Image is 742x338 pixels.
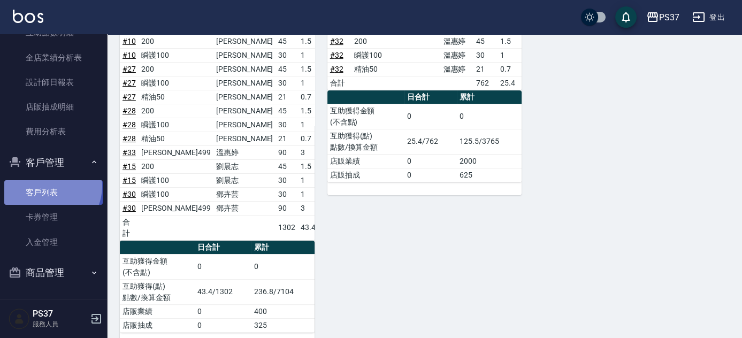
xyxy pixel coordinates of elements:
[4,149,103,176] button: 客戶管理
[351,48,441,62] td: 瞬護100
[276,215,298,240] td: 1302
[4,205,103,229] a: 卡券管理
[195,318,251,332] td: 0
[213,201,276,215] td: 鄧卉芸
[195,279,251,304] td: 43.4/1302
[139,118,213,132] td: 瞬護100
[473,76,498,90] td: 762
[123,79,136,87] a: #27
[659,11,679,24] div: PS37
[213,173,276,187] td: 劉晨志
[213,159,276,173] td: 劉晨志
[120,215,139,240] td: 合計
[139,201,213,215] td: [PERSON_NAME]499
[330,37,343,45] a: #32
[120,241,315,333] table: a dense table
[213,145,276,159] td: 溫惠婷
[195,254,251,279] td: 0
[498,48,522,62] td: 1
[298,187,318,201] td: 1
[4,95,103,119] a: 店販抽成明細
[123,204,136,212] a: #30
[498,34,522,48] td: 1.5
[327,104,405,129] td: 互助獲得金額 (不含點)
[213,132,276,145] td: [PERSON_NAME]
[404,104,457,129] td: 0
[213,90,276,104] td: [PERSON_NAME]
[139,159,213,173] td: 200
[123,51,136,59] a: #10
[473,48,498,62] td: 30
[330,65,343,73] a: #32
[33,319,87,329] p: 服務人員
[139,34,213,48] td: 200
[351,62,441,76] td: 精油50
[327,129,405,154] td: 互助獲得(點) 點數/換算金額
[404,154,457,168] td: 0
[4,70,103,95] a: 設計師日報表
[213,34,276,48] td: [PERSON_NAME]
[298,34,318,48] td: 1.5
[33,309,87,319] h5: PS37
[330,51,343,59] a: #32
[123,106,136,115] a: #28
[298,132,318,145] td: 0.7
[213,118,276,132] td: [PERSON_NAME]
[298,159,318,173] td: 1.5
[351,34,441,48] td: 200
[276,62,298,76] td: 45
[120,254,195,279] td: 互助獲得金額 (不含點)
[9,308,30,329] img: Person
[441,34,474,48] td: 溫惠婷
[276,173,298,187] td: 30
[195,241,251,255] th: 日合計
[457,168,522,182] td: 625
[457,90,522,104] th: 累計
[298,215,318,240] td: 43.4
[498,76,522,90] td: 25.4
[213,187,276,201] td: 鄧卉芸
[473,62,498,76] td: 21
[298,76,318,90] td: 1
[404,129,457,154] td: 25.4/762
[457,104,522,129] td: 0
[195,304,251,318] td: 0
[276,76,298,90] td: 30
[298,145,318,159] td: 3
[213,76,276,90] td: [PERSON_NAME]
[4,230,103,255] a: 入金管理
[251,254,314,279] td: 0
[4,119,103,144] a: 費用分析表
[123,93,136,101] a: #27
[251,279,314,304] td: 236.8/7104
[457,129,522,154] td: 125.5/3765
[404,168,457,182] td: 0
[276,187,298,201] td: 30
[441,62,474,76] td: 溫惠婷
[276,132,298,145] td: 21
[213,104,276,118] td: [PERSON_NAME]
[4,180,103,205] a: 客戶列表
[327,154,405,168] td: 店販業績
[123,162,136,171] a: #15
[251,318,314,332] td: 325
[123,37,136,45] a: #10
[213,62,276,76] td: [PERSON_NAME]
[4,45,103,70] a: 全店業績分析表
[327,90,522,182] table: a dense table
[276,90,298,104] td: 21
[298,48,318,62] td: 1
[276,201,298,215] td: 90
[139,187,213,201] td: 瞬護100
[123,176,136,185] a: #15
[298,201,318,215] td: 3
[123,120,136,129] a: #28
[139,76,213,90] td: 瞬護100
[276,34,298,48] td: 45
[139,62,213,76] td: 200
[276,145,298,159] td: 90
[298,104,318,118] td: 1.5
[139,90,213,104] td: 精油50
[473,34,498,48] td: 45
[120,304,195,318] td: 店販業績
